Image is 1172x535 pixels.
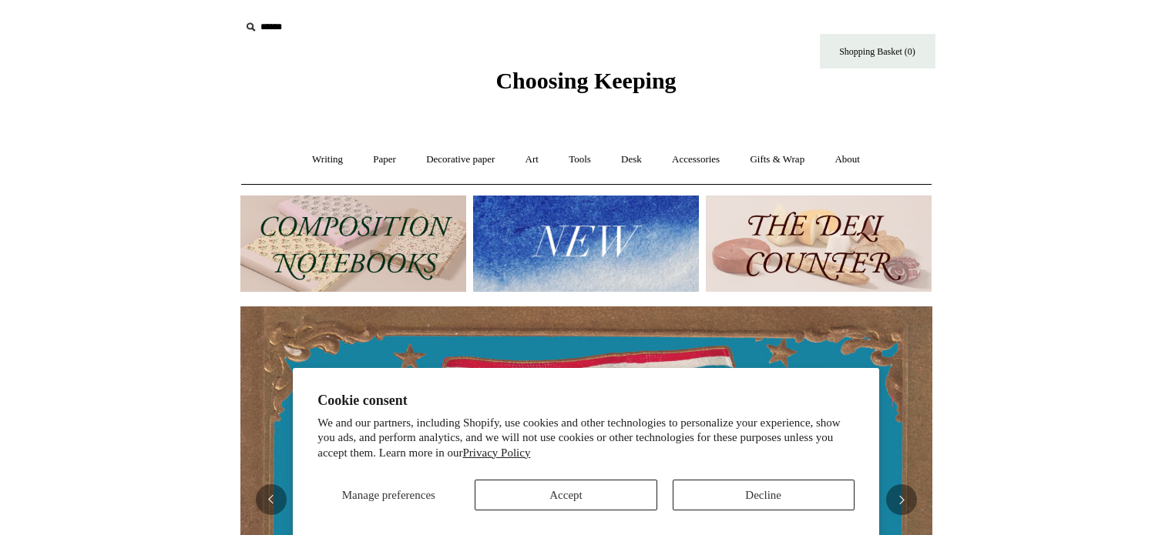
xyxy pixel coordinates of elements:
img: The Deli Counter [706,196,932,292]
p: We and our partners, including Shopify, use cookies and other technologies to personalize your ex... [317,416,855,461]
a: Gifts & Wrap [736,139,818,180]
a: Shopping Basket (0) [820,34,935,69]
a: Paper [359,139,410,180]
span: Choosing Keeping [495,68,676,93]
a: Desk [607,139,656,180]
a: Tools [555,139,605,180]
h2: Cookie consent [317,393,855,409]
button: Previous [256,484,287,515]
a: Choosing Keeping [495,80,676,91]
img: 202302 Composition ledgers.jpg__PID:69722ee6-fa44-49dd-a067-31375e5d54ec [240,196,466,292]
a: Accessories [658,139,734,180]
a: Decorative paper [412,139,509,180]
button: Manage preferences [317,480,459,510]
button: Next [886,484,917,515]
a: Privacy Policy [463,446,531,459]
a: Writing [298,139,357,180]
button: Decline [673,480,855,510]
button: Accept [475,480,657,510]
a: About [821,139,874,180]
span: Manage preferences [342,489,435,501]
a: Art [512,139,552,180]
img: New.jpg__PID:f73bdf93-380a-4a35-bcfe-7823039498e1 [473,196,699,292]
